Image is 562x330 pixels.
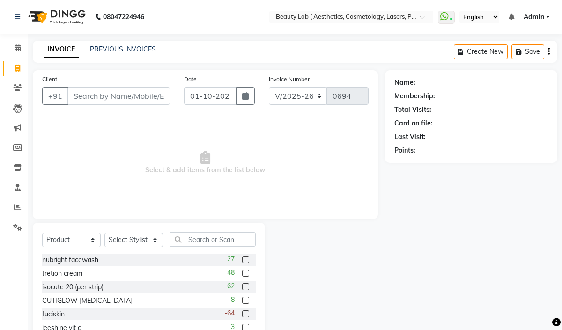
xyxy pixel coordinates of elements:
[184,75,197,83] label: Date
[42,309,65,319] div: fuciskin
[454,44,508,59] button: Create New
[42,116,369,210] span: Select & add items from the list below
[42,296,133,306] div: CUTIGLOW [MEDICAL_DATA]
[394,146,415,155] div: Points:
[511,44,544,59] button: Save
[224,308,235,318] span: -64
[524,12,544,22] span: Admin
[394,132,426,142] div: Last Visit:
[42,87,68,105] button: +91
[42,282,104,292] div: isocute 20 (per strip)
[103,4,144,30] b: 08047224946
[67,87,170,105] input: Search by Name/Mobile/Email/Code
[231,295,235,305] span: 8
[42,75,57,83] label: Client
[394,78,415,88] div: Name:
[269,75,310,83] label: Invoice Number
[227,254,235,264] span: 27
[42,255,98,265] div: nubright facewash
[394,105,431,115] div: Total Visits:
[24,4,88,30] img: logo
[42,269,82,279] div: tretion cream
[170,232,256,247] input: Search or Scan
[90,45,156,53] a: PREVIOUS INVOICES
[394,91,435,101] div: Membership:
[394,118,433,128] div: Card on file:
[227,268,235,278] span: 48
[227,281,235,291] span: 62
[44,41,79,58] a: INVOICE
